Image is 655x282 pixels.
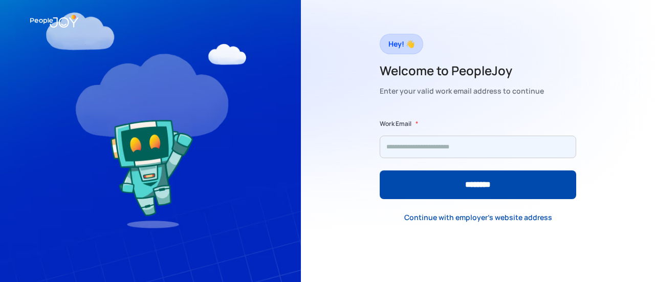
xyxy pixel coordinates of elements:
div: Enter your valid work email address to continue [380,84,544,98]
h2: Welcome to PeopleJoy [380,62,544,79]
form: Form [380,119,576,199]
label: Work Email [380,119,411,129]
a: Continue with employer's website address [396,207,560,228]
div: Hey! 👋 [388,37,414,51]
div: Continue with employer's website address [404,212,552,223]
